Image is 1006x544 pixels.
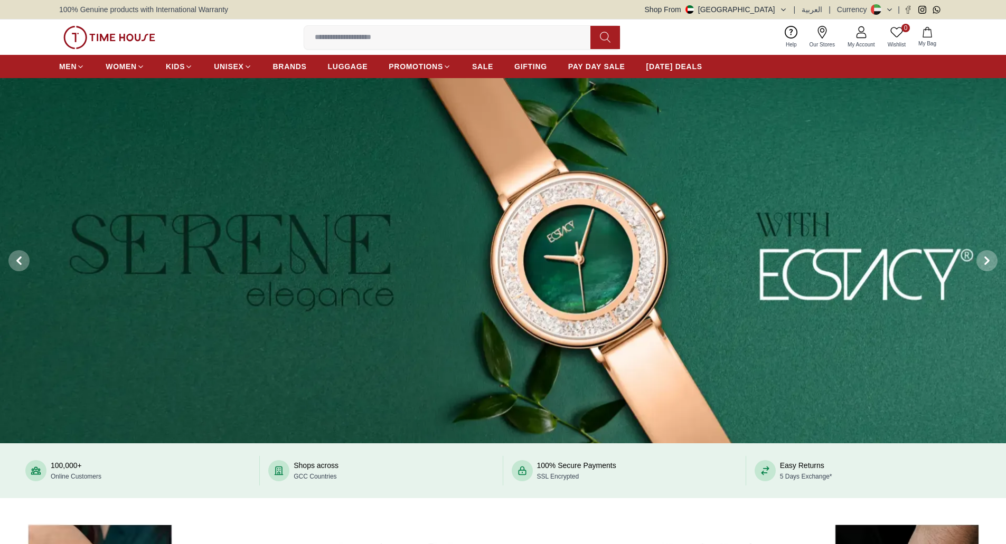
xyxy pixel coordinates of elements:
[514,61,547,72] span: GIFTING
[829,4,831,15] span: |
[389,61,443,72] span: PROMOTIONS
[933,6,941,14] a: Whatsapp
[166,57,193,76] a: KIDS
[568,57,625,76] a: PAY DAY SALE
[59,4,228,15] span: 100% Genuine products with International Warranty
[918,6,926,14] a: Instagram
[685,5,694,14] img: United Arab Emirates
[837,4,871,15] div: Currency
[914,40,941,47] span: My Bag
[514,57,547,76] a: GIFTING
[537,473,579,480] span: SSL Encrypted
[59,57,84,76] a: MEN
[214,57,251,76] a: UNISEX
[794,4,796,15] span: |
[802,4,822,15] button: العربية
[537,460,616,481] div: 100% Secure Payments
[803,24,841,51] a: Our Stores
[645,4,787,15] button: Shop From[GEOGRAPHIC_DATA]
[106,57,145,76] a: WOMEN
[294,460,339,481] div: Shops across
[898,4,900,15] span: |
[328,57,368,76] a: LUGGAGE
[782,41,801,49] span: Help
[214,61,243,72] span: UNISEX
[568,61,625,72] span: PAY DAY SALE
[51,460,101,481] div: 100,000+
[328,61,368,72] span: LUGGAGE
[294,473,336,480] span: GCC Countries
[166,61,185,72] span: KIDS
[472,61,493,72] span: SALE
[780,473,832,480] span: 5 Days Exchange*
[881,24,912,51] a: 0Wishlist
[646,61,702,72] span: [DATE] DEALS
[63,26,155,49] img: ...
[779,24,803,51] a: Help
[472,57,493,76] a: SALE
[273,61,307,72] span: BRANDS
[843,41,879,49] span: My Account
[273,57,307,76] a: BRANDS
[904,6,912,14] a: Facebook
[912,25,943,50] button: My Bag
[59,61,77,72] span: MEN
[805,41,839,49] span: Our Stores
[646,57,702,76] a: [DATE] DEALS
[780,460,832,481] div: Easy Returns
[389,57,451,76] a: PROMOTIONS
[901,24,910,32] span: 0
[106,61,137,72] span: WOMEN
[51,473,101,480] span: Online Customers
[883,41,910,49] span: Wishlist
